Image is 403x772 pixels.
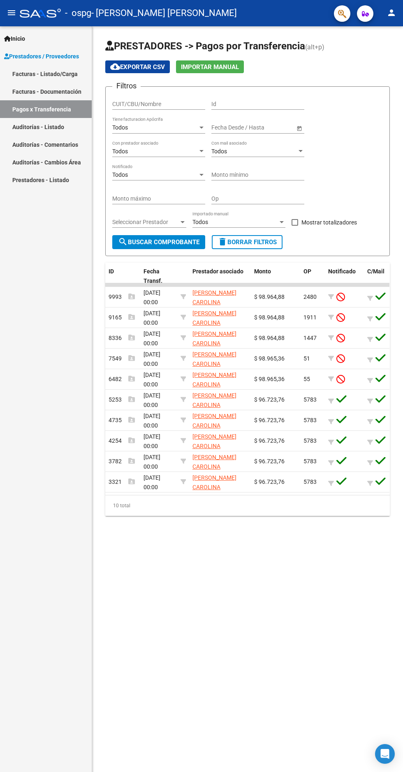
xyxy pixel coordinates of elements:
[192,351,236,377] span: [PERSON_NAME] CAROLINA [PERSON_NAME]
[91,4,237,22] span: - [PERSON_NAME] [PERSON_NAME]
[192,310,236,335] span: [PERSON_NAME] CAROLINA [PERSON_NAME]
[144,310,160,326] span: [DATE] 00:00
[110,62,120,72] mat-icon: cloud_download
[176,60,244,73] button: Importar Manual
[144,351,160,367] span: [DATE] 00:00
[254,294,285,300] span: $ 98.964,88
[105,60,170,73] button: Exportar CSV
[109,458,135,465] span: 3782
[254,437,285,444] span: $ 96.723,76
[140,263,177,290] datatable-header-cell: Fecha Transf.
[144,268,162,284] span: Fecha Transf.
[105,495,390,516] div: 10 total
[144,454,160,470] span: [DATE] 00:00
[211,124,241,131] input: Fecha inicio
[109,268,114,275] span: ID
[303,294,317,300] span: 2480
[303,417,317,423] span: 5783
[303,396,317,403] span: 5783
[387,8,396,18] mat-icon: person
[303,268,311,275] span: OP
[112,80,141,92] h3: Filtros
[375,744,395,764] div: Open Intercom Messenger
[192,331,236,356] span: [PERSON_NAME] CAROLINA [PERSON_NAME]
[303,376,310,382] span: 55
[109,396,135,403] span: 5253
[192,413,236,438] span: [PERSON_NAME] CAROLINA [PERSON_NAME]
[218,237,227,247] mat-icon: delete
[212,235,283,249] button: Borrar Filtros
[109,314,135,321] span: 9165
[192,392,236,418] span: [PERSON_NAME] CAROLINA [PERSON_NAME]
[303,314,317,321] span: 1911
[192,372,236,397] span: [PERSON_NAME] CAROLINA [PERSON_NAME]
[303,355,310,362] span: 51
[254,478,285,485] span: $ 96.723,76
[109,335,135,341] span: 8336
[254,335,285,341] span: $ 98.964,88
[254,355,285,362] span: $ 98.965,36
[112,171,128,178] span: Todos
[112,148,128,155] span: Todos
[4,34,25,43] span: Inicio
[181,63,239,71] span: Importar Manual
[367,268,384,275] span: C/Mail
[105,263,140,290] datatable-header-cell: ID
[144,474,160,490] span: [DATE] 00:00
[109,355,135,362] span: 7549
[192,268,243,275] span: Prestador asociado
[118,238,199,246] span: Buscar Comprobante
[144,289,160,305] span: [DATE] 00:00
[254,376,285,382] span: $ 98.965,36
[192,219,208,225] span: Todos
[328,268,356,275] span: Notificado
[109,294,135,300] span: 9993
[144,413,160,429] span: [DATE] 00:00
[303,335,317,341] span: 1447
[118,237,128,247] mat-icon: search
[109,437,135,444] span: 4254
[144,433,160,449] span: [DATE] 00:00
[112,235,205,249] button: Buscar Comprobante
[254,417,285,423] span: $ 96.723,76
[251,263,300,290] datatable-header-cell: Monto
[254,396,285,403] span: $ 96.723,76
[254,314,285,321] span: $ 98.964,88
[109,376,135,382] span: 6482
[254,268,271,275] span: Monto
[300,263,325,290] datatable-header-cell: OP
[305,43,324,51] span: (alt+p)
[109,478,135,485] span: 3321
[110,63,165,71] span: Exportar CSV
[303,458,317,465] span: 5783
[144,331,160,347] span: [DATE] 00:00
[192,289,236,315] span: [PERSON_NAME] CAROLINA [PERSON_NAME]
[189,263,251,290] datatable-header-cell: Prestador asociado
[192,454,236,479] span: [PERSON_NAME] CAROLINA [PERSON_NAME]
[295,124,303,132] button: Open calendar
[192,474,236,500] span: [PERSON_NAME] CAROLINA [PERSON_NAME]
[301,217,357,227] span: Mostrar totalizadores
[105,40,305,52] span: PRESTADORES -> Pagos por Transferencia
[325,263,364,290] datatable-header-cell: Notificado
[364,263,403,290] datatable-header-cell: C/Mail
[211,148,227,155] span: Todos
[7,8,16,18] mat-icon: menu
[112,124,128,131] span: Todos
[65,4,91,22] span: - ospg
[4,52,79,61] span: Prestadores / Proveedores
[192,433,236,459] span: [PERSON_NAME] CAROLINA [PERSON_NAME]
[112,219,179,226] span: Seleccionar Prestador
[254,458,285,465] span: $ 96.723,76
[144,392,160,408] span: [DATE] 00:00
[303,437,317,444] span: 5783
[109,417,135,423] span: 4735
[144,372,160,388] span: [DATE] 00:00
[248,124,289,131] input: Fecha fin
[218,238,277,246] span: Borrar Filtros
[303,478,317,485] span: 5783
